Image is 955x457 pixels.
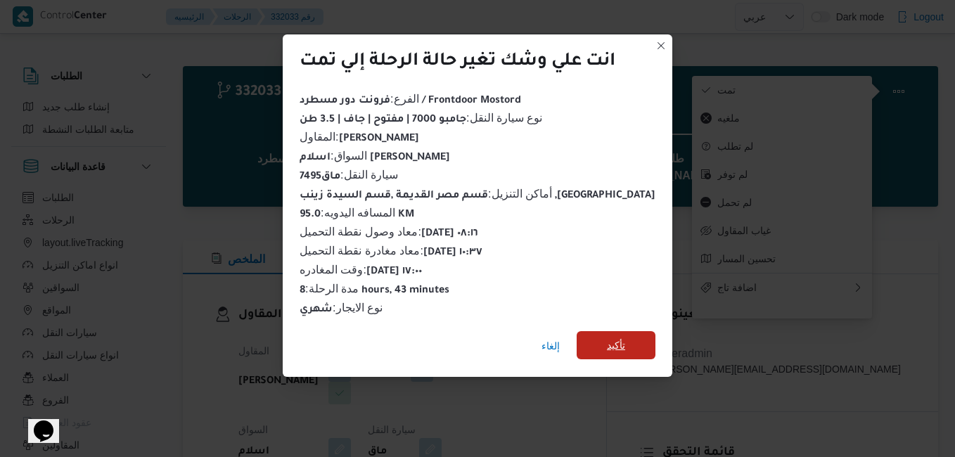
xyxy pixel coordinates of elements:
b: [DATE] ١٧:٠٠ [366,266,422,278]
b: فرونت دور مسطرد / Frontdoor Mostord [300,96,520,107]
b: جامبو 7000 | مفتوح | جاف | 3.5 طن [300,115,466,126]
button: Closes this modal window [653,37,669,54]
iframe: chat widget [14,401,59,443]
b: [DATE] ١٠:٣٧ [423,247,482,259]
span: مدة الرحلة : [300,283,449,295]
span: معاد مغادرة نقطة التحميل : [300,245,482,257]
span: السواق : [300,150,449,162]
b: ماق7495 [300,172,340,183]
span: نوع الايجار : [300,302,383,314]
span: المسافه اليدويه : [300,207,414,219]
b: اسلام [PERSON_NAME] [300,153,449,164]
div: انت علي وشك تغير حالة الرحلة إلي تمت [300,51,615,74]
b: [PERSON_NAME] [339,134,419,145]
button: إلغاء [536,332,565,360]
span: نوع سيارة النقل : [300,112,542,124]
button: تأكيد [577,331,655,359]
span: الفرع : [300,93,520,105]
b: 95.0 KM [300,210,414,221]
b: 8 hours, 43 minutes [300,285,449,297]
span: أماكن التنزيل : [300,188,655,200]
b: [DATE] ٠٨:١٦ [421,228,478,240]
span: تأكيد [607,337,625,354]
span: معاد وصول نقطة التحميل : [300,226,478,238]
span: سيارة النقل : [300,169,398,181]
span: وقت المغادره : [300,264,422,276]
b: شهري [300,304,333,316]
span: المقاول : [300,131,418,143]
span: إلغاء [541,337,560,354]
b: قسم مصر القديمة ,قسم السيدة زينب ,[GEOGRAPHIC_DATA] [300,191,655,202]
